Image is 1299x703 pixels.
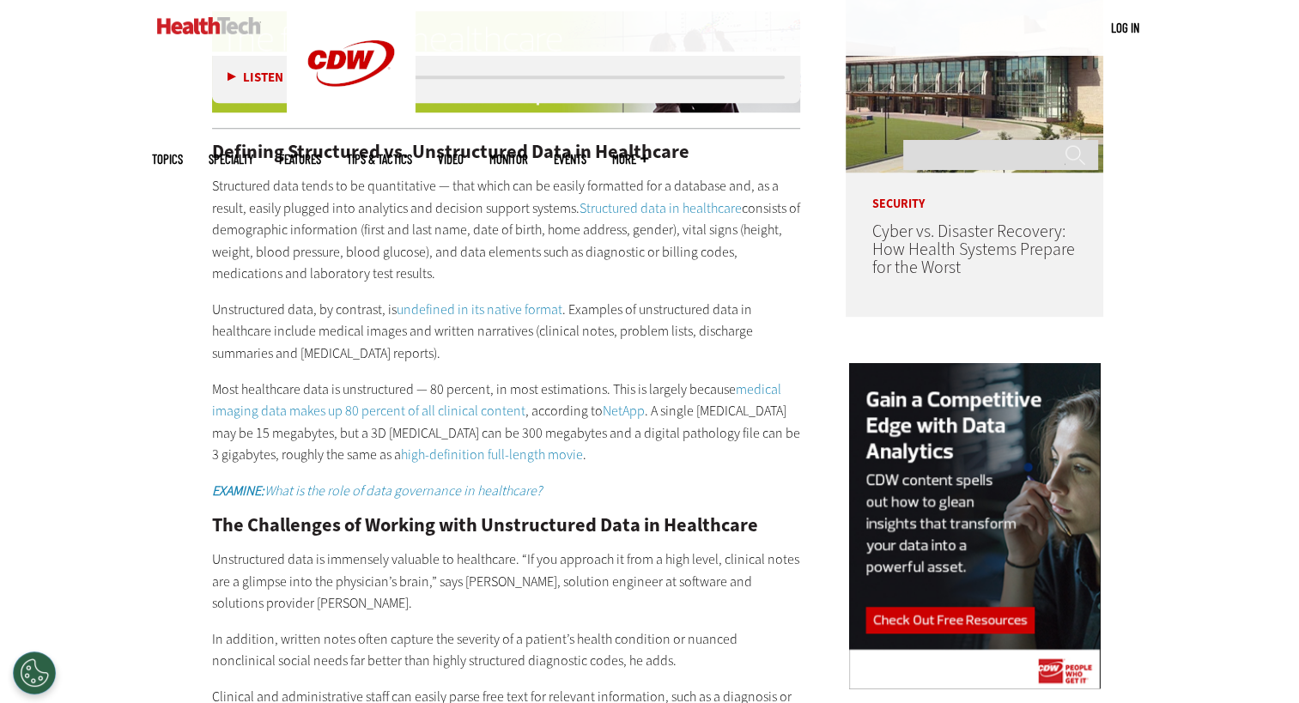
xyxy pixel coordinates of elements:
[264,482,542,500] em: What is the role of data governance in healthcare?
[347,153,412,166] a: Tips & Tactics
[279,153,321,166] a: Features
[871,220,1074,279] a: Cyber vs. Disaster Recovery: How Health Systems Prepare for the Worst
[287,113,416,131] a: CDW
[1111,19,1139,37] div: User menu
[612,153,648,166] span: More
[212,175,801,285] p: Structured data tends to be quantitative — that which can be easily formatted for a database and,...
[212,482,264,500] em: EXAMINE:
[212,516,801,535] h2: The Challenges of Working with Unstructured Data in Healthcare
[157,17,261,34] img: Home
[212,628,801,672] p: In addition, written notes often capture the severity of a patient’s health condition or nuanced ...
[13,651,56,694] div: Cookies Settings
[401,445,583,464] a: high-definition full-length movie
[603,402,645,420] a: NetApp
[849,363,1100,692] img: data analytics right rail
[212,482,542,500] a: EXAMINE:What is the role of data governance in healthcare?
[152,153,183,166] span: Topics
[397,300,562,318] a: undefined in its native format
[209,153,253,166] span: Specialty
[489,153,528,166] a: MonITor
[13,651,56,694] button: Open Preferences
[1111,20,1139,35] a: Log in
[554,153,586,166] a: Events
[212,548,801,615] p: Unstructured data is immensely valuable to healthcare. “If you approach it from a high level, cli...
[438,153,464,166] a: Video
[846,173,1103,210] p: Security
[212,379,801,466] p: Most healthcare data is unstructured — 80 percent, in most estimations. This is largely because ,...
[212,299,801,365] p: Unstructured data, by contrast, is . Examples of unstructured data in healthcare include medical ...
[580,199,742,217] a: Structured data in healthcare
